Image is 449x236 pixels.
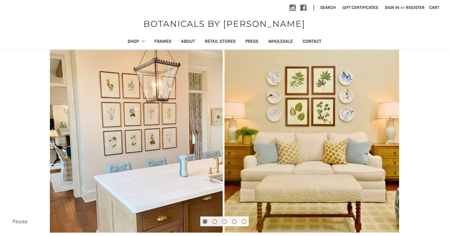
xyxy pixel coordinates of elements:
a: Contact [298,34,326,49]
a: Wholesale [263,34,298,49]
a: Press [240,34,263,49]
a: BOTANICALS BY [PERSON_NAME] [140,17,308,30]
a: Shop [123,34,149,49]
a: Retail Stores [200,34,240,49]
button: Go to slide 4 of 5 [232,219,237,224]
button: Go to slide 2 of 5 [212,219,217,224]
button: Go to slide 1 of 5, active [203,219,207,224]
button: Go to slide 5 of 5 [242,219,246,224]
a: About [176,34,200,49]
button: Go to slide 3 of 5 [222,219,227,224]
a: Frames [149,34,176,49]
span: or [400,4,405,11]
li: | [311,3,317,13]
button: Pause carousel [8,216,32,226]
span: Cart [429,5,439,10]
